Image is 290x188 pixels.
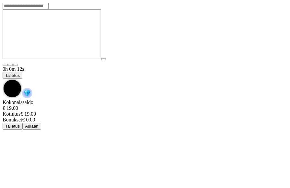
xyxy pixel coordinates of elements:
[13,64,18,66] button: fullscreen icon
[22,123,41,130] button: Aulaan
[22,88,32,98] img: reward-icon
[3,117,22,122] span: Bonukset
[3,117,287,123] div: € 0.00
[3,64,8,66] button: close icon
[3,66,24,72] span: user session time
[3,3,49,9] input: Search
[3,105,287,111] div: € 19.00
[3,111,287,117] div: € 19.00
[3,123,22,130] button: Talletus
[3,111,20,117] span: Kotiutus
[3,9,101,59] iframe: Joker's Jewels
[3,66,287,99] div: Game menu
[25,124,39,129] span: Aulaan
[3,99,287,130] div: Game menu content
[3,99,287,111] div: Kokonaissaldo
[101,58,106,60] button: play icon
[8,64,13,66] button: chevron-down icon
[5,124,20,129] span: Talletus
[3,72,22,79] button: Talletus
[5,73,20,78] span: Talletus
